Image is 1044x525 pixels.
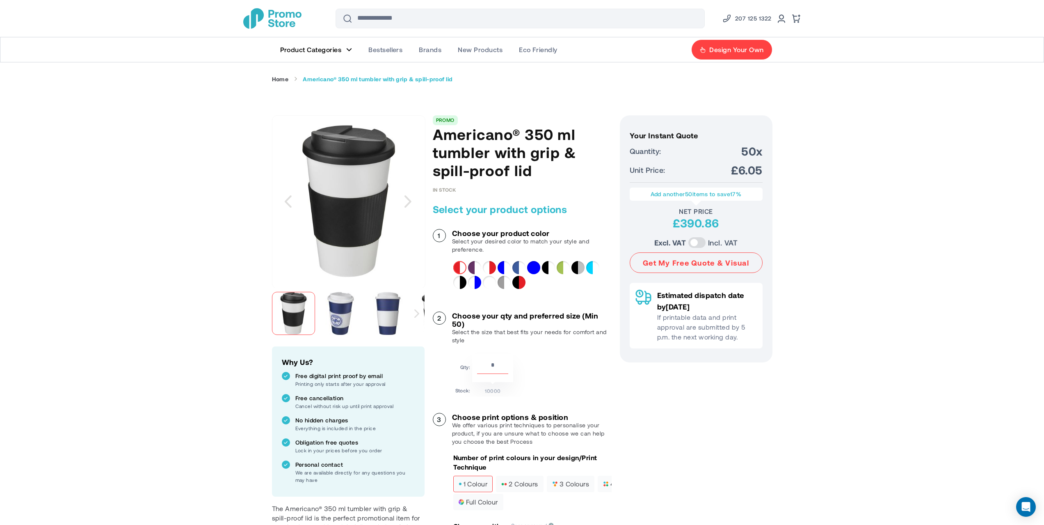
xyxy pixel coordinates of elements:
[512,276,525,289] div: Red&Solid Black
[571,261,585,274] div: Silver&Solid Black
[319,292,362,335] img: Americano® 350 ml tumbler with grip & spill-proof lid
[452,237,612,254] p: Select your desired color to match your style and preference.
[453,261,466,274] div: White&Red
[666,302,690,311] span: [DATE]
[458,46,503,54] span: New Products
[295,461,415,469] p: Personal contact
[272,115,305,288] div: Previous
[280,46,342,54] span: Product Categories
[735,14,772,23] span: 207 125 1322
[366,292,409,335] img: Americano® 350 ml tumbler with grip & spill-proof lid
[295,469,415,484] p: We are available directly for any questions you may have
[483,276,496,289] div: White
[708,237,738,248] label: Incl. VAT
[272,288,319,339] div: Americano® 350 ml tumbler with grip & spill-proof lid
[243,8,302,29] img: Promotional Merchandise
[452,421,612,446] p: We offer various print techniques to personalise your product, if you are unsure what to choose w...
[433,187,456,193] div: Availability
[483,261,496,274] div: Red&White
[433,203,612,216] h2: Select your product options
[243,8,302,29] a: store logo
[552,481,589,487] span: 3 colours
[272,125,425,277] img: Americano® 350 ml tumbler with grip & spill-proof lid
[319,288,366,339] div: Americano® 350 ml tumbler with grip & spill-proof lid
[1016,497,1036,517] div: Open Intercom Messenger
[295,447,415,454] p: Lock in your prices before you order
[557,261,570,274] div: White&Lime
[630,252,763,273] button: Get My Free Quote & Visual
[468,261,481,274] div: White&Purple
[272,76,289,83] a: Home
[472,384,513,394] td: 10000
[295,424,415,432] p: Everything is included in the price
[512,261,525,274] div: White&Mid Blue
[459,481,488,487] span: 1 colour
[368,46,402,54] span: Bestsellers
[452,312,612,328] h3: Choose your qty and preferred size (Min 50)
[630,207,763,216] div: Net Price
[295,438,415,447] p: Obligation free quotes
[295,416,415,424] p: No hidden charges
[295,402,415,410] p: Cancel without risk up until print approval
[519,46,557,54] span: Eco Friendly
[433,187,456,193] span: In stock
[392,115,425,288] div: Next
[603,481,640,487] span: 4 colours
[630,216,763,230] div: £390.86
[634,190,758,198] p: Add another items to save
[630,164,665,176] span: Unit Price:
[630,145,661,157] span: Quantity:
[303,76,452,83] strong: Americano® 350 ml tumbler with grip & spill-proof lid
[282,356,415,368] h2: Why Us?
[295,380,415,387] p: Printing only starts after your approval
[453,453,612,472] p: Number of print colours in your design/Print Technique
[542,261,555,274] div: White&Solid Black
[455,384,471,394] td: Stock:
[630,131,763,140] h3: Your Instant Quote
[436,117,455,123] a: PROMO
[685,190,692,197] span: 50
[741,144,762,158] span: 50x
[730,190,741,197] span: 17%
[722,14,772,23] a: Phone
[498,261,511,274] div: White&Blue
[657,289,757,312] p: Estimated dispatch date by
[452,413,612,421] h3: Choose print options & position
[527,261,540,274] div: Blue
[295,372,415,380] p: Free digital print proof by email
[433,125,612,179] h1: Americano® 350 ml tumbler with grip & spill-proof lid
[586,261,599,274] div: White&Aqua
[654,237,686,248] label: Excl. VAT
[657,312,757,342] p: If printable data and print approval are submitted by 5 p.m. the next working day.
[452,328,612,344] p: Select the size that best fits your needs for comfort and style
[731,163,762,177] span: £6.05
[453,276,466,289] div: Solid Black&White
[295,394,415,402] p: Free cancellation
[409,288,424,339] div: Next
[452,229,612,237] h3: Choose your product color
[498,276,511,289] div: White&Grey
[455,354,471,382] td: Qty:
[419,46,441,54] span: Brands
[366,288,413,339] div: Americano® 350 ml tumbler with grip & spill-proof lid
[709,46,763,54] span: Design Your Own
[635,289,651,305] img: Delivery
[501,481,538,487] span: 2 colours
[272,292,315,335] img: Americano® 350 ml tumbler with grip & spill-proof lid
[459,499,498,505] span: full colour
[468,276,481,289] div: Blue&White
